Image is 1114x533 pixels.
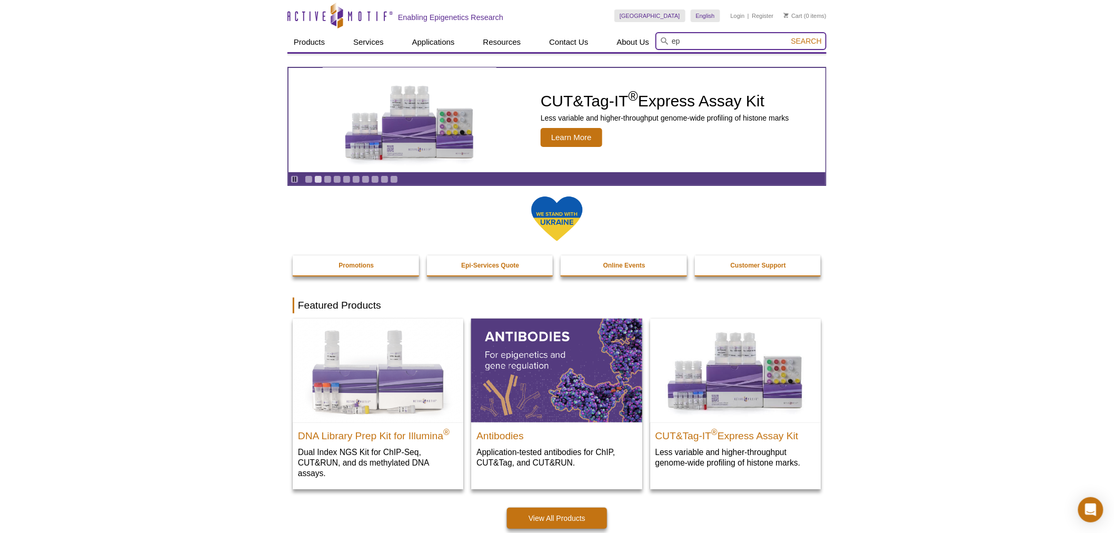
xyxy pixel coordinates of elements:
[471,319,642,422] img: All Antibodies
[748,9,749,22] li: |
[406,32,461,52] a: Applications
[298,447,458,479] p: Dual Index NGS Kit for ChIP-Seq, CUT&RUN, and ds methylated DNA assays.
[476,426,636,441] h2: Antibodies
[731,262,786,269] strong: Customer Support
[1078,497,1103,522] div: Open Intercom Messenger
[289,68,825,172] article: CUT&Tag-IT Express Assay Kit
[298,426,458,441] h2: DNA Library Prep Kit for Illumina
[305,175,313,183] a: Go to slide 1
[603,262,645,269] strong: Online Events
[611,32,656,52] a: About Us
[471,319,642,478] a: All Antibodies Antibodies Application-tested antibodies for ChIP, CUT&Tag, and CUT&RUN.
[293,319,463,422] img: DNA Library Prep Kit for Illumina
[650,319,821,478] a: CUT&Tag-IT® Express Assay Kit CUT&Tag-IT®Express Assay Kit Less variable and higher-throughput ge...
[293,298,821,313] h2: Featured Products
[791,37,822,45] span: Search
[339,262,374,269] strong: Promotions
[784,9,827,22] li: (0 items)
[543,32,594,52] a: Contact Us
[477,32,528,52] a: Resources
[655,32,827,50] input: Keyword, Cat. No.
[650,319,821,422] img: CUT&Tag-IT® Express Assay Kit
[507,508,607,529] a: View All Products
[324,175,332,183] a: Go to slide 3
[784,13,789,18] img: Your Cart
[343,175,351,183] a: Go to slide 5
[287,32,331,52] a: Products
[629,88,638,103] sup: ®
[289,68,825,172] a: CUT&Tag-IT Express Assay Kit CUT&Tag-IT®Express Assay Kit Less variable and higher-throughput gen...
[461,262,519,269] strong: Epi-Services Quote
[541,93,789,109] h2: CUT&Tag-IT Express Assay Kit
[347,32,390,52] a: Services
[788,36,825,46] button: Search
[561,255,688,275] a: Online Events
[398,13,503,22] h2: Enabling Epigenetics Research
[291,175,299,183] a: Toggle autoplay
[784,12,802,19] a: Cart
[614,9,685,22] a: [GEOGRAPHIC_DATA]
[293,319,463,489] a: DNA Library Prep Kit for Illumina DNA Library Prep Kit for Illumina® Dual Index NGS Kit for ChIP-...
[323,62,496,178] img: CUT&Tag-IT Express Assay Kit
[695,255,822,275] a: Customer Support
[381,175,389,183] a: Go to slide 9
[711,428,718,437] sup: ®
[541,128,602,147] span: Learn More
[371,175,379,183] a: Go to slide 8
[731,12,745,19] a: Login
[443,428,450,437] sup: ®
[531,195,583,242] img: We Stand With Ukraine
[655,447,815,468] p: Less variable and higher-throughput genome-wide profiling of histone marks​.
[390,175,398,183] a: Go to slide 10
[293,255,420,275] a: Promotions
[541,113,789,123] p: Less variable and higher-throughput genome-wide profiling of histone marks
[333,175,341,183] a: Go to slide 4
[362,175,370,183] a: Go to slide 7
[691,9,720,22] a: English
[752,12,773,19] a: Register
[655,426,815,441] h2: CUT&Tag-IT Express Assay Kit
[314,175,322,183] a: Go to slide 2
[476,447,636,468] p: Application-tested antibodies for ChIP, CUT&Tag, and CUT&RUN.
[427,255,554,275] a: Epi-Services Quote
[352,175,360,183] a: Go to slide 6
